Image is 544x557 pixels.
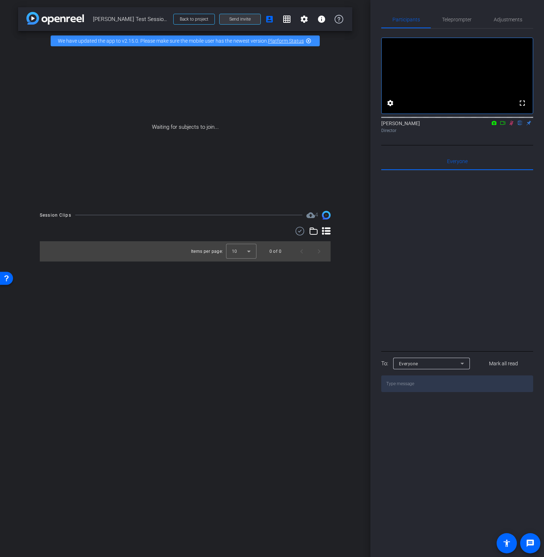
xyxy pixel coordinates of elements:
button: Back to project [173,14,215,25]
span: 4 [315,212,318,218]
mat-icon: message [526,539,535,548]
span: Adjustments [494,17,522,22]
span: Destinations for your clips [306,211,318,220]
mat-icon: settings [386,99,395,107]
mat-icon: grid_on [282,15,291,24]
div: We have updated the app to v2.15.0. Please make sure the mobile user has the newest version. [51,35,320,46]
span: Everyone [399,361,418,366]
span: [PERSON_NAME] Test Session 6 [93,12,169,26]
div: [PERSON_NAME] [381,120,533,134]
span: Everyone [447,159,468,164]
span: Teleprompter [442,17,472,22]
span: Participants [392,17,420,22]
button: Previous page [293,243,310,260]
mat-icon: accessibility [502,539,511,548]
span: Mark all read [489,360,518,367]
button: Send invite [219,14,261,25]
mat-icon: settings [300,15,309,24]
button: Mark all read [474,357,534,370]
mat-icon: highlight_off [306,38,311,44]
mat-icon: fullscreen [518,99,527,107]
button: Next page [310,243,328,260]
mat-icon: cloud_upload [306,211,315,220]
span: Send invite [229,16,251,22]
a: Platform Status [268,38,304,44]
span: Back to project [180,17,208,22]
div: Director [381,127,533,134]
div: To: [381,360,388,368]
div: Waiting for subjects to join... [18,51,352,204]
mat-icon: info [317,15,326,24]
div: Session Clips [40,212,71,219]
mat-icon: flip [516,119,524,126]
mat-icon: account_box [265,15,274,24]
div: 0 of 0 [269,248,281,255]
div: Items per page: [191,248,223,255]
img: Session clips [322,211,331,220]
img: app-logo [26,12,84,25]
